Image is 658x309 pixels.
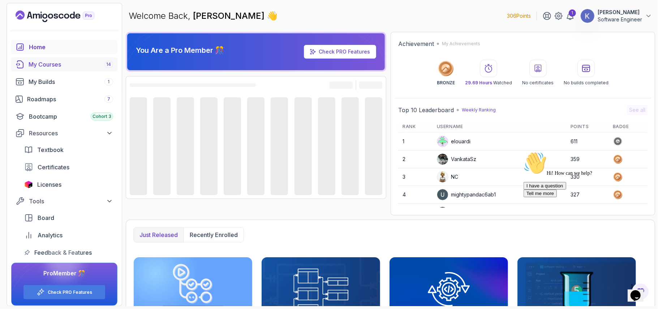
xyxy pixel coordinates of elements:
img: :wave: [3,3,26,26]
div: Home [29,43,113,51]
p: You Are a Pro Member 🎊 [136,45,224,55]
a: licenses [20,177,117,192]
a: Landing page [16,10,111,22]
span: 7 [107,96,110,102]
a: builds [11,75,117,89]
a: certificates [20,160,117,174]
p: Software Engineer [598,16,642,23]
th: Username [433,121,566,133]
span: 1 [108,79,110,85]
td: 3 [398,168,433,186]
p: 306 Points [507,12,531,20]
img: default monster avatar [437,136,448,147]
div: 👋Hi! How can we help?I have a questionTell me more [3,3,133,48]
div: My Builds [29,77,113,86]
div: Tools [29,197,113,206]
th: Points [566,121,608,133]
span: 29.69 Hours [465,80,492,85]
span: Hi! How can we help? [3,22,72,27]
span: Analytics [38,231,63,240]
a: board [20,211,117,225]
p: Just released [139,230,178,239]
div: Apply5489 [437,207,478,218]
button: Just released [134,228,184,242]
a: courses [11,57,117,72]
a: home [11,40,117,54]
p: My Achievements [442,41,480,47]
a: Check PRO Features [319,48,370,55]
iframe: chat widget [521,149,651,276]
p: Welcome Back, [129,10,278,22]
th: Rank [398,121,433,133]
button: Check PRO Features [23,285,106,300]
a: bootcamp [11,109,117,124]
h2: Achievement [398,39,434,48]
p: Recently enrolled [190,230,238,239]
a: analytics [20,228,117,242]
span: Board [38,213,54,222]
button: Tell me more [3,41,36,48]
button: See all [627,105,648,115]
td: 2 [398,151,433,168]
img: user profile image [437,207,448,218]
img: user profile image [437,154,448,165]
td: 1 [398,133,433,151]
button: Tools [11,195,117,208]
div: mightypandac6ab1 [437,189,496,200]
a: Check PRO Features [48,289,92,295]
span: 14 [107,62,111,67]
div: Bootcamp [29,112,113,121]
span: Certificates [38,163,69,172]
p: BRONZE [437,80,455,86]
p: [PERSON_NAME] [598,9,642,16]
p: Watched [465,80,512,86]
h2: Top 10 Leaderboard [398,106,454,114]
td: 5 [398,204,433,221]
span: 👋 [267,10,278,22]
a: textbook [20,143,117,157]
div: NC [437,171,459,183]
p: Weekly Ranking [462,107,496,113]
img: user profile image [581,9,594,23]
div: My Courses [29,60,113,69]
span: Textbook [37,145,64,154]
div: elouardi [437,136,471,147]
div: 1 [569,9,576,17]
span: Cohort 3 [93,114,111,119]
span: Licenses [37,180,61,189]
span: Feedback & Features [34,248,92,257]
div: VankataSz [437,153,477,165]
a: roadmaps [11,92,117,106]
p: No builds completed [564,80,608,86]
a: Check PRO Features [304,45,376,59]
button: user profile image[PERSON_NAME]Software Engineer [580,9,652,23]
button: I have a question [3,33,46,41]
a: feedback [20,245,117,260]
button: Recently enrolled [184,228,244,242]
th: Badge [608,121,648,133]
iframe: chat widget [628,280,651,302]
img: user profile image [437,189,448,200]
button: Resources [11,127,117,140]
td: 4 [398,186,433,204]
div: Roadmaps [27,95,113,103]
div: Resources [29,129,113,137]
span: [PERSON_NAME] [193,10,267,21]
td: 611 [566,133,608,151]
img: jetbrains icon [24,181,33,188]
img: user profile image [437,172,448,182]
a: 1 [566,12,575,20]
p: No certificates [522,80,554,86]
